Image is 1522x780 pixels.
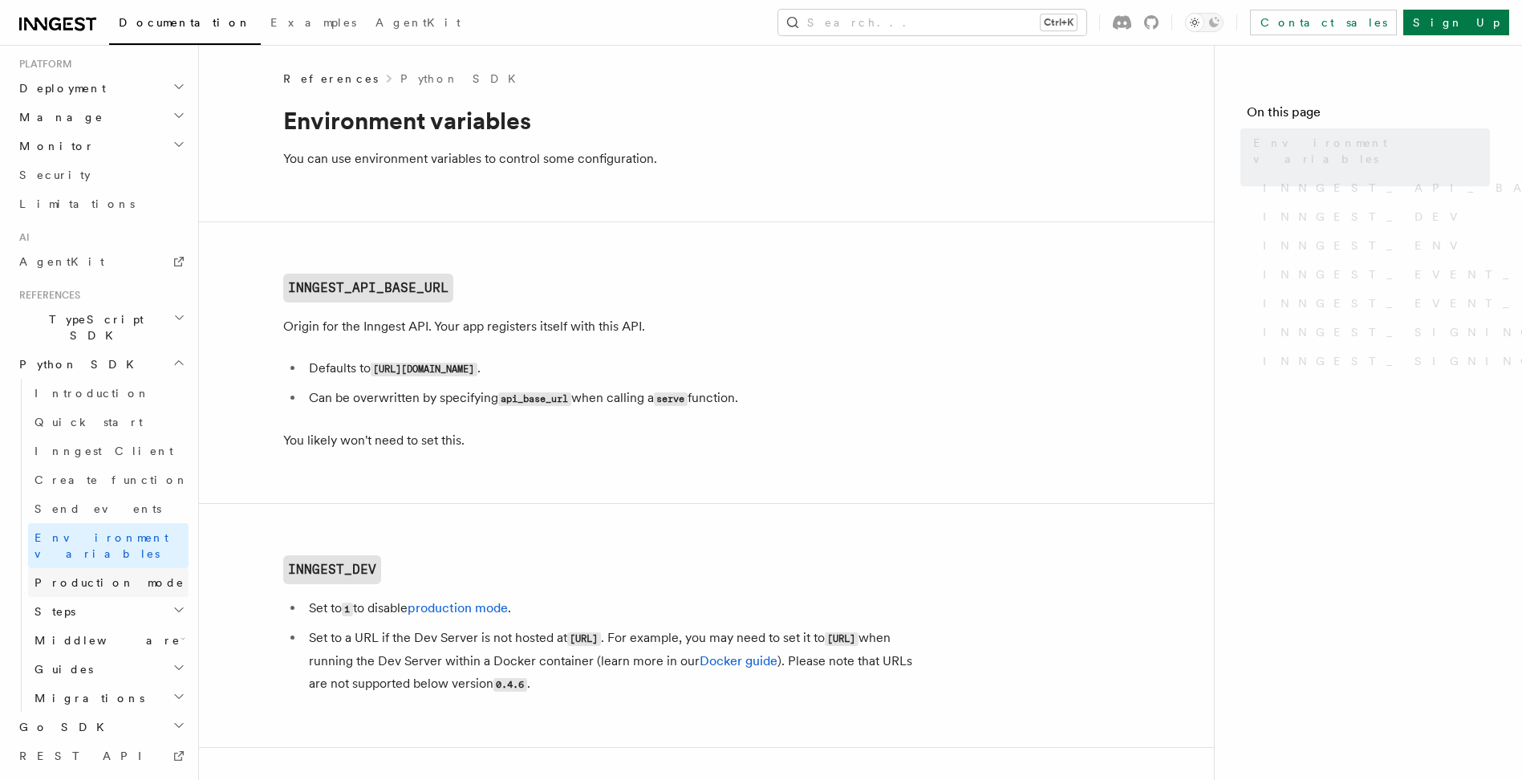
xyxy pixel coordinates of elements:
button: Steps [28,597,189,626]
span: Create function [34,473,189,486]
span: Documentation [119,16,251,29]
button: Manage [13,103,189,132]
span: Platform [13,58,72,71]
a: Limitations [13,189,189,218]
li: Set to to disable . [304,597,925,620]
code: 1 [342,603,353,616]
a: INNGEST_SIGNING_KEY [1256,318,1490,347]
a: Quick start [28,408,189,437]
span: Introduction [34,387,150,400]
button: TypeScript SDK [13,305,189,350]
a: AgentKit [366,5,470,43]
span: Go SDK [13,719,114,735]
span: Inngest Client [34,445,173,457]
h4: On this page [1247,103,1490,128]
code: [URL] [567,632,601,646]
span: Guides [28,661,93,677]
a: INNGEST_API_BASE_URL [283,274,453,303]
a: INNGEST_DEV [1256,202,1490,231]
span: AgentKit [375,16,461,29]
button: Python SDK [13,350,189,379]
a: Send events [28,494,189,523]
span: Quick start [34,416,143,429]
span: AgentKit [19,255,104,268]
a: Python SDK [400,71,526,87]
button: Monitor [13,132,189,160]
a: Inngest Client [28,437,189,465]
kbd: Ctrl+K [1041,14,1077,30]
span: Environment variables [34,531,168,560]
a: Examples [261,5,366,43]
a: Documentation [109,5,261,45]
code: [URL][DOMAIN_NAME] [371,363,477,376]
a: INNGEST_EVENT_API_BASE_URL [1256,260,1490,289]
li: Set to a URL if the Dev Server is not hosted at . For example, you may need to set it to when run... [304,627,925,696]
button: Middleware [28,626,189,655]
code: api_base_url [498,392,571,406]
a: INNGEST_API_BASE_URL [1256,173,1490,202]
span: Manage [13,109,103,125]
code: serve [654,392,688,406]
button: Deployment [13,74,189,103]
code: 0.4.6 [493,678,527,692]
span: Migrations [28,690,144,706]
p: You can use environment variables to control some configuration. [283,148,925,170]
div: Python SDK [13,379,189,713]
button: Go SDK [13,713,189,741]
a: AgentKit [13,247,189,276]
span: Limitations [19,197,135,210]
li: Defaults to . [304,357,925,380]
button: Search...Ctrl+K [778,10,1086,35]
a: Environment variables [28,523,189,568]
span: Middleware [28,632,181,648]
a: Create function [28,465,189,494]
h1: Environment variables [283,106,925,135]
a: Environment variables [1247,128,1490,173]
code: [URL] [825,632,858,646]
p: You likely won't need to set this. [283,429,925,452]
p: Origin for the Inngest API. Your app registers itself with this API. [283,315,925,338]
span: Deployment [13,80,106,96]
a: Security [13,160,189,189]
a: Docker guide [700,653,777,668]
span: Steps [28,603,75,620]
a: REST API [13,741,189,770]
span: References [283,71,378,87]
span: AI [13,231,30,244]
span: INNGEST_DEV [1263,209,1467,225]
a: Introduction [28,379,189,408]
span: INNGEST_ENV [1263,238,1467,254]
span: Monitor [13,138,95,154]
span: Production mode [34,576,185,589]
a: INNGEST_EVENT_KEY [1256,289,1490,318]
a: Sign Up [1403,10,1509,35]
button: Guides [28,655,189,684]
span: References [13,289,80,302]
a: Production mode [28,568,189,597]
span: Examples [270,16,356,29]
a: INNGEST_DEV [283,555,381,584]
a: INNGEST_ENV [1256,231,1490,260]
a: Contact sales [1250,10,1397,35]
a: INNGEST_SIGNING_KEY_FALLBACK [1256,347,1490,376]
a: production mode [408,600,508,615]
span: Environment variables [1253,135,1490,167]
span: REST API [19,750,156,762]
span: Security [19,169,91,181]
button: Migrations [28,684,189,713]
li: Can be overwritten by specifying when calling a function. [304,387,925,410]
span: Send events [34,502,161,515]
span: Python SDK [13,356,144,372]
button: Toggle dark mode [1185,13,1224,32]
span: TypeScript SDK [13,311,173,343]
